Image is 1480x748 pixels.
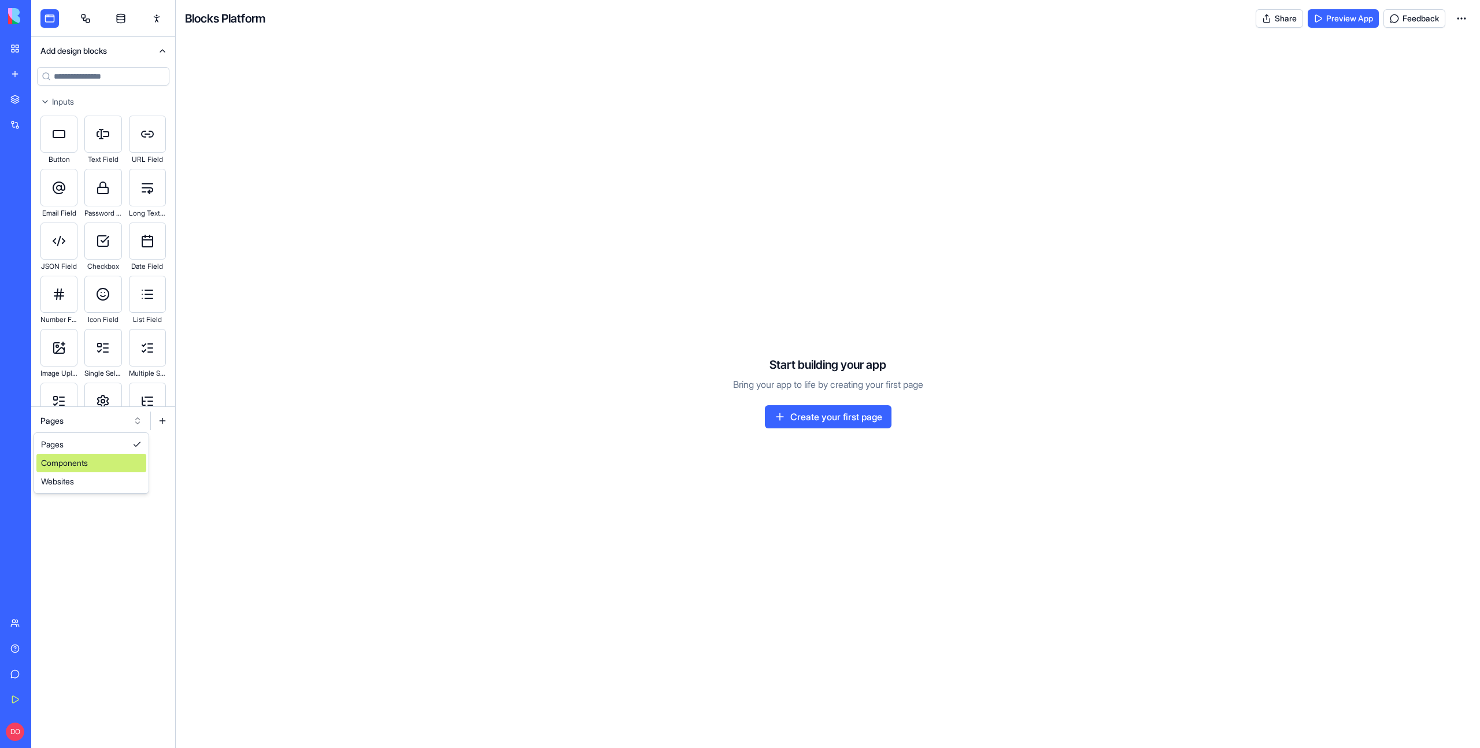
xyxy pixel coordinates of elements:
p: Bring your app to life by creating your first page [733,377,923,391]
div: Email Field [40,206,77,220]
div: Date Field [129,260,166,273]
button: Inputs [31,92,175,111]
h4: Start building your app [769,357,886,373]
div: Suggestions [34,433,149,493]
div: JSON Field [40,260,77,273]
div: Icon Field [84,313,121,327]
div: Image Upload Field [40,366,77,380]
a: Create your first page [765,405,891,428]
button: Feedback [1383,9,1445,28]
div: Websites [36,472,146,491]
div: Checkbox [84,260,121,273]
div: Text Field [84,153,121,166]
div: Password Field [84,206,121,220]
a: Preview App [1308,9,1379,28]
div: Button [40,153,77,166]
div: Pages [36,435,146,454]
div: Single Select Field [84,366,121,380]
h4: Blocks Platform [185,10,265,27]
div: Multiple Select Field [129,366,166,380]
button: Pages [35,412,148,430]
div: Number Field [40,313,77,327]
div: Long Text Field [129,206,166,220]
div: Components [36,454,146,472]
span: DO [6,723,24,741]
div: List Field [129,313,166,327]
button: Add design blocks [31,37,175,65]
img: logo [8,8,80,24]
button: Share [1256,9,1303,28]
div: URL Field [129,153,166,166]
